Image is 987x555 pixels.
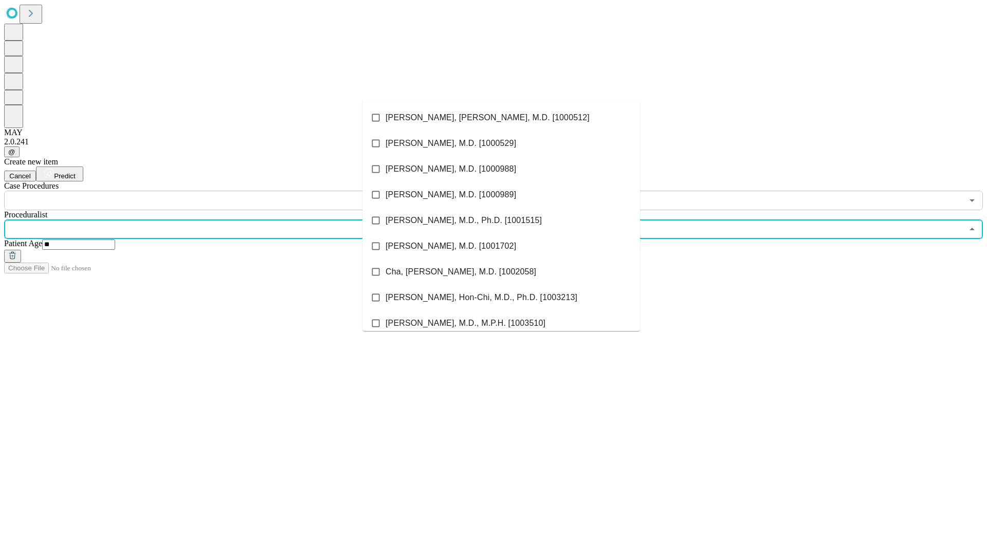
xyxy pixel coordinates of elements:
[4,157,58,166] span: Create new item
[4,210,47,219] span: Proceduralist
[965,222,979,236] button: Close
[54,172,75,180] span: Predict
[4,239,42,248] span: Patient Age
[4,146,20,157] button: @
[4,128,983,137] div: MAY
[386,240,516,252] span: [PERSON_NAME], M.D. [1001702]
[386,112,590,124] span: [PERSON_NAME], [PERSON_NAME], M.D. [1000512]
[386,189,516,201] span: [PERSON_NAME], M.D. [1000989]
[386,291,577,304] span: [PERSON_NAME], Hon-Chi, M.D., Ph.D. [1003213]
[386,266,536,278] span: Cha, [PERSON_NAME], M.D. [1002058]
[386,137,516,150] span: [PERSON_NAME], M.D. [1000529]
[36,166,83,181] button: Predict
[9,172,31,180] span: Cancel
[386,317,545,329] span: [PERSON_NAME], M.D., M.P.H. [1003510]
[4,171,36,181] button: Cancel
[386,163,516,175] span: [PERSON_NAME], M.D. [1000988]
[965,193,979,208] button: Open
[4,137,983,146] div: 2.0.241
[8,148,15,156] span: @
[386,214,542,227] span: [PERSON_NAME], M.D., Ph.D. [1001515]
[4,181,59,190] span: Scheduled Procedure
